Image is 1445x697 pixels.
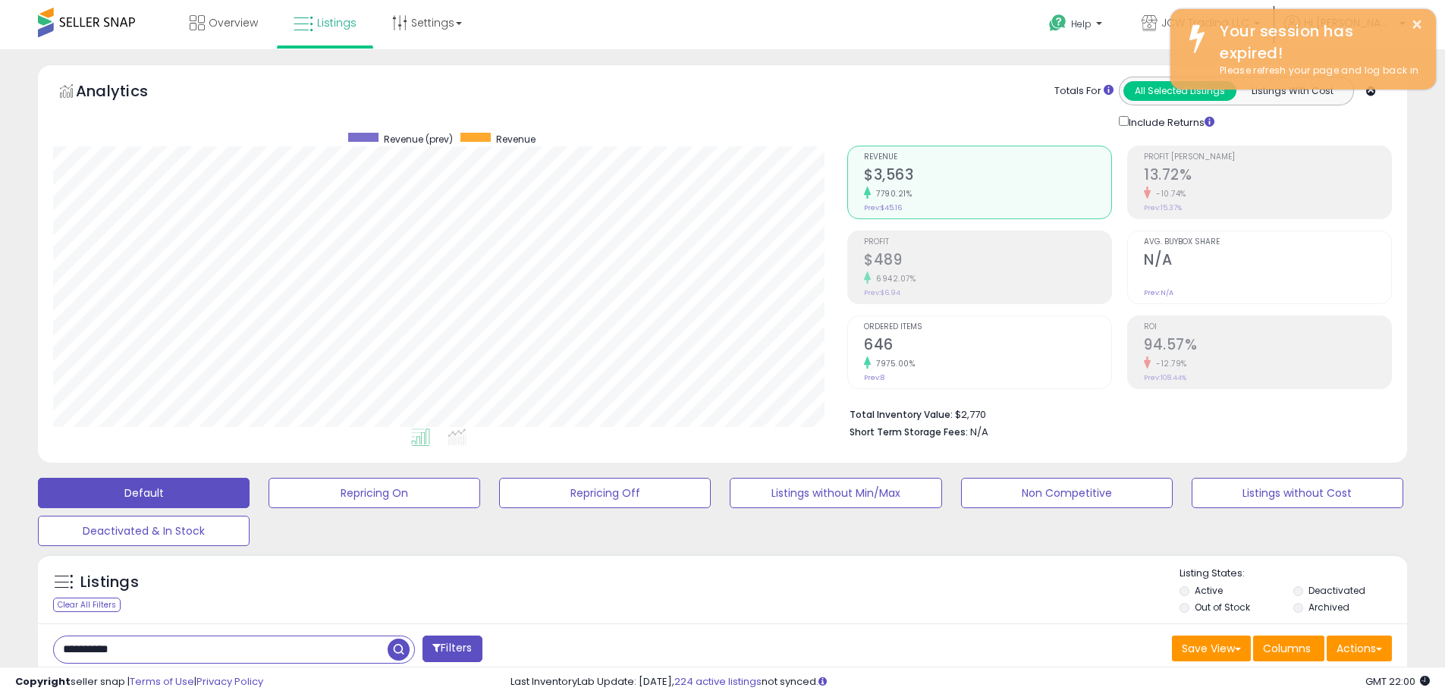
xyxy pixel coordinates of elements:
[1037,2,1117,49] a: Help
[423,636,482,662] button: Filters
[15,675,263,689] div: seller snap | |
[850,408,953,421] b: Total Inventory Value:
[1195,601,1250,614] label: Out of Stock
[961,478,1173,508] button: Non Competitive
[38,478,250,508] button: Default
[1172,636,1251,661] button: Save View
[864,323,1111,331] span: Ordered Items
[1161,15,1249,30] span: JCW Trading LLC
[317,15,357,30] span: Listings
[871,188,912,199] small: 7790.21%
[499,478,711,508] button: Repricing Off
[53,598,121,612] div: Clear All Filters
[1208,64,1425,78] div: Please refresh your page and log back in
[970,425,988,439] span: N/A
[80,572,139,593] h5: Listings
[864,166,1111,187] h2: $3,563
[1123,81,1236,101] button: All Selected Listings
[1308,584,1365,597] label: Deactivated
[864,373,884,382] small: Prev: 8
[1144,251,1391,272] h2: N/A
[130,674,194,689] a: Terms of Use
[850,404,1381,422] li: $2,770
[850,425,968,438] b: Short Term Storage Fees:
[496,133,536,146] span: Revenue
[1365,674,1430,689] span: 2025-08-10 22:00 GMT
[1144,323,1391,331] span: ROI
[1144,203,1182,212] small: Prev: 15.37%
[864,288,900,297] small: Prev: $6.94
[871,358,915,369] small: 7975.00%
[1208,20,1425,64] div: Your session has expired!
[510,675,1430,689] div: Last InventoryLab Update: [DATE], not synced.
[209,15,258,30] span: Overview
[1308,601,1349,614] label: Archived
[1327,636,1392,661] button: Actions
[1144,288,1173,297] small: Prev: N/A
[864,251,1111,272] h2: $489
[384,133,453,146] span: Revenue (prev)
[1151,188,1186,199] small: -10.74%
[196,674,263,689] a: Privacy Policy
[1144,373,1186,382] small: Prev: 108.44%
[864,153,1111,162] span: Revenue
[871,273,916,284] small: 6942.07%
[1144,166,1391,187] h2: 13.72%
[1107,113,1233,130] div: Include Returns
[730,478,941,508] button: Listings without Min/Max
[1195,584,1223,597] label: Active
[864,336,1111,356] h2: 646
[15,674,71,689] strong: Copyright
[1144,153,1391,162] span: Profit [PERSON_NAME]
[864,238,1111,246] span: Profit
[1236,81,1349,101] button: Listings With Cost
[76,80,177,105] h5: Analytics
[1411,15,1423,34] button: ×
[1054,84,1114,99] div: Totals For
[1048,14,1067,33] i: Get Help
[1192,478,1403,508] button: Listings without Cost
[864,203,902,212] small: Prev: $45.16
[1253,636,1324,661] button: Columns
[674,674,762,689] a: 224 active listings
[1071,17,1092,30] span: Help
[1144,336,1391,356] h2: 94.57%
[1151,358,1187,369] small: -12.79%
[1263,641,1311,656] span: Columns
[1180,567,1407,581] p: Listing States:
[38,516,250,546] button: Deactivated & In Stock
[269,478,480,508] button: Repricing On
[1144,238,1391,246] span: Avg. Buybox Share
